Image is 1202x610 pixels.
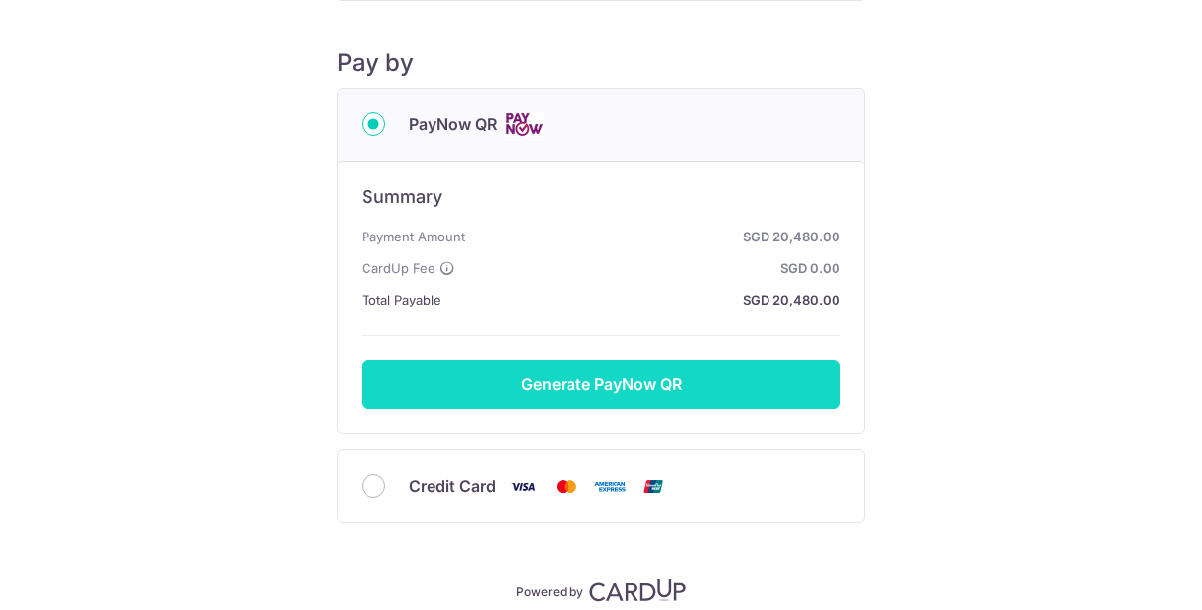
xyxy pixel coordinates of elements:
[504,112,544,137] img: Cards logo
[449,288,840,311] strong: SGD 20,480.00
[590,474,630,499] img: American Express
[362,360,840,409] button: Generate PayNow QR
[547,474,586,499] img: Mastercard
[362,256,435,280] span: CardUp Fee
[362,288,441,311] span: Total Payable
[473,225,840,248] strong: SGD 20,480.00
[362,185,840,209] h6: Summary
[503,474,543,499] img: Visa
[409,474,496,498] span: Credit Card
[337,48,865,78] h5: Pay by
[516,580,583,600] p: Powered by
[362,225,465,248] span: Payment Amount
[409,112,497,136] span: PayNow QR
[589,578,686,602] img: CardUp
[362,474,840,499] div: Credit Card Visa Mastercard American Express Union Pay
[634,474,673,499] img: Union Pay
[463,256,840,280] strong: SGD 0.00
[362,112,840,137] div: PayNow QR Cards logo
